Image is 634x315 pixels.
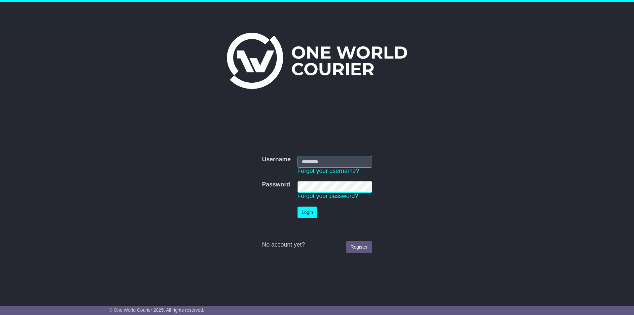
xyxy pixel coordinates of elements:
label: Password [262,181,290,188]
button: Login [298,207,317,218]
div: No account yet? [262,241,372,249]
span: © One World Courier 2025. All rights reserved. [109,307,204,313]
a: Forgot your password? [298,193,358,199]
a: Forgot your username? [298,168,359,174]
a: Register [346,241,372,253]
img: One World [227,33,407,89]
label: Username [262,156,291,163]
